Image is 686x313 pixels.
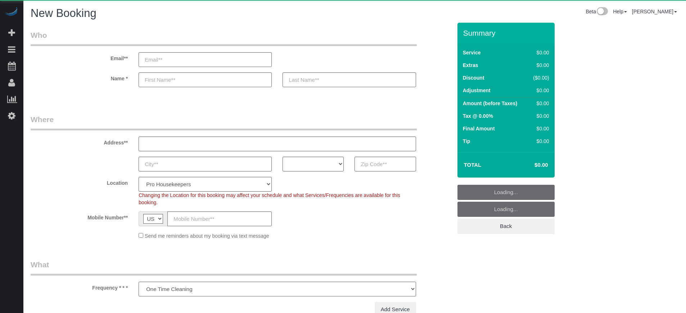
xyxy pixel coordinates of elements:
div: $0.00 [530,125,549,132]
div: $0.00 [530,62,549,69]
legend: What [31,259,417,276]
h3: Summary [463,29,551,37]
label: Tax @ 0.00% [463,112,493,120]
a: Help [613,9,627,14]
label: Extras [463,62,478,69]
img: New interface [596,7,608,17]
span: Send me reminders about my booking via text message [145,233,269,239]
a: [PERSON_NAME] [632,9,677,14]
input: First Name** [139,72,272,87]
span: Changing the Location for this booking may affect your schedule and what Services/Frequencies are... [139,192,400,205]
img: Automaid Logo [4,7,19,17]
label: Final Amount [463,125,495,132]
div: $0.00 [530,112,549,120]
a: Back [457,219,555,234]
span: New Booking [31,7,96,19]
input: Mobile Number** [167,211,272,226]
input: Zip Code** [355,157,416,171]
label: Tip [463,138,470,145]
label: Location [25,177,133,187]
strong: Total [464,162,482,168]
div: ($0.00) [530,74,549,81]
label: Adjustment [463,87,491,94]
label: Name * [25,72,133,82]
div: $0.00 [530,49,549,56]
label: Mobile Number** [25,211,133,221]
a: Beta [586,9,608,14]
legend: Where [31,114,417,130]
legend: Who [31,30,417,46]
div: $0.00 [530,138,549,145]
label: Discount [463,74,484,81]
h4: $0.00 [513,162,548,168]
div: $0.00 [530,87,549,94]
label: Service [463,49,481,56]
label: Frequency * * * [25,282,133,291]
div: $0.00 [530,100,549,107]
label: Amount (before Taxes) [463,100,517,107]
input: Last Name** [283,72,416,87]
